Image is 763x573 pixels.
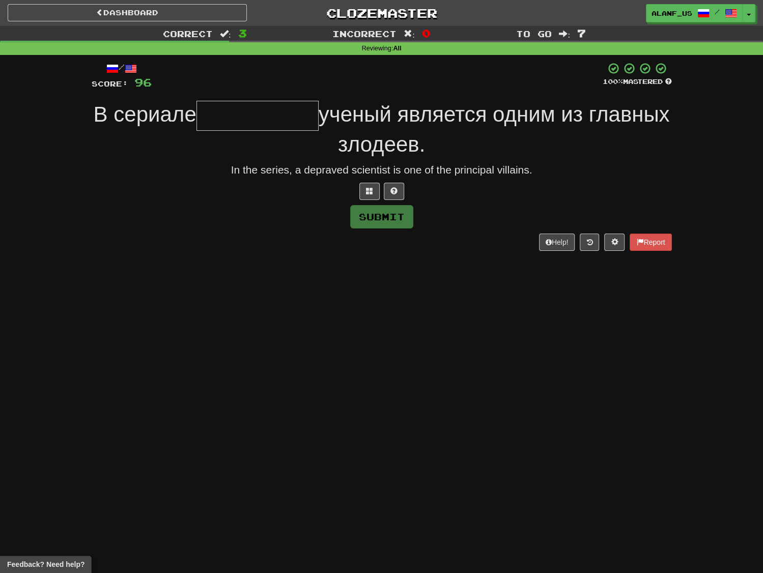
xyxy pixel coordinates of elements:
[516,28,552,39] span: To go
[422,27,431,39] span: 0
[238,27,247,39] span: 3
[603,77,623,85] span: 100 %
[646,4,743,22] a: alanf_us /
[332,28,397,39] span: Incorrect
[134,76,152,89] span: 96
[630,234,671,251] button: Report
[577,27,586,39] span: 7
[580,234,599,251] button: Round history (alt+y)
[715,8,720,15] span: /
[8,4,247,21] a: Dashboard
[393,45,401,52] strong: All
[384,183,404,200] button: Single letter hint - you only get 1 per sentence and score half the points! alt+h
[163,28,213,39] span: Correct
[350,205,413,228] button: Submit
[92,62,152,75] div: /
[92,79,128,88] span: Score:
[319,102,670,156] span: ученый является одним из главных злодеев.
[603,77,672,87] div: Mastered
[262,4,501,22] a: Clozemaster
[94,102,196,126] span: В сериале
[7,559,84,569] span: Open feedback widget
[652,9,692,18] span: alanf_us
[92,162,672,178] div: In the series, a depraved scientist is one of the principal villains.
[359,183,380,200] button: Switch sentence to multiple choice alt+p
[404,30,415,38] span: :
[559,30,570,38] span: :
[539,234,575,251] button: Help!
[220,30,231,38] span: :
